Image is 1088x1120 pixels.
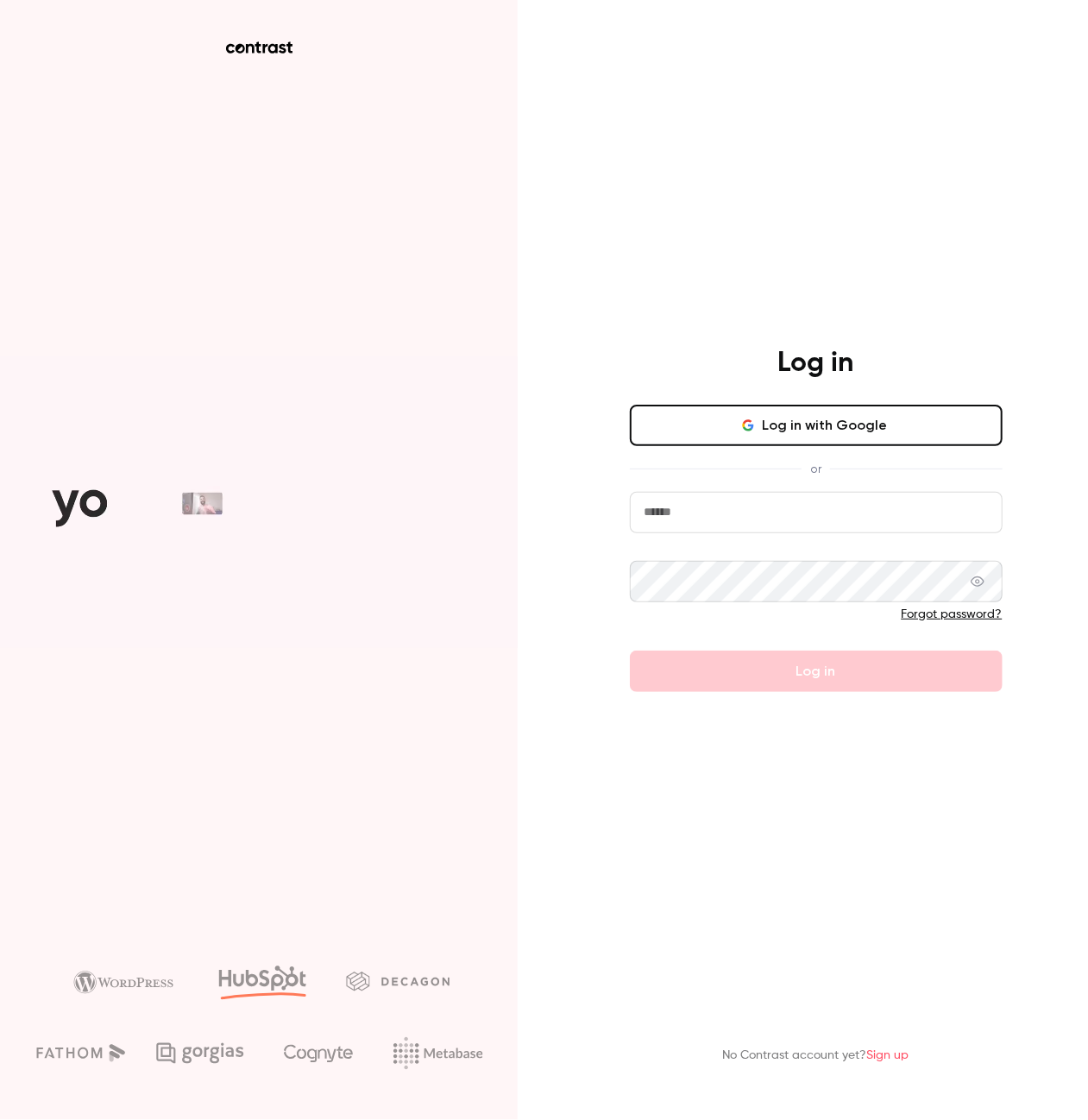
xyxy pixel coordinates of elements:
button: Log in with Google [630,405,1003,446]
p: No Contrast account yet? [723,1047,909,1065]
img: decagon [346,972,450,991]
a: Sign up [867,1049,909,1061]
h4: Log in [778,346,854,381]
a: Forgot password? [902,608,1003,620]
span: or [802,460,830,478]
